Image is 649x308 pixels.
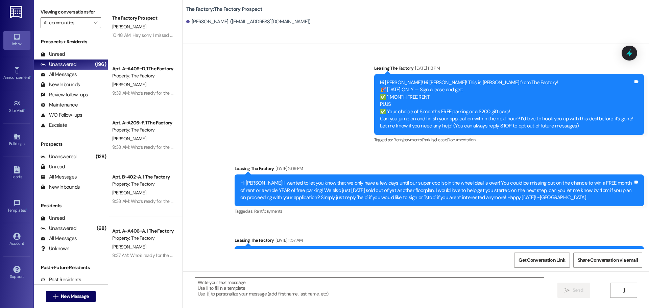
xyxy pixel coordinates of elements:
div: Property: The Factory [112,72,175,79]
span: • [24,107,25,112]
a: Inbox [3,31,30,49]
div: New Inbounds [41,184,80,191]
span: Send [573,287,583,294]
i:  [564,288,570,293]
div: Unanswered [41,225,76,232]
div: 9:39 AM: Who’s ready for the FOAM PARTY?! Repost our foam party post on your IG story tagging @Th... [112,90,540,96]
div: All Messages [41,235,77,242]
div: New Inbounds [41,81,80,88]
div: WO Follow-ups [41,112,82,119]
div: Apt. A~A206~F, 1 The Factory [112,119,175,126]
a: Site Visit • [3,98,30,116]
span: Parking , [422,137,436,143]
div: Unanswered [41,153,76,160]
div: Maintenance [41,101,78,109]
span: [PERSON_NAME] [112,24,146,30]
div: Prospects [34,141,108,148]
img: ResiDesk Logo [10,6,24,18]
div: Residents [34,202,108,209]
div: 9:38 AM: Who’s ready for the FOAM PARTY?! Repost our foam party post on your IG story tagging @Th... [112,198,540,204]
a: Account [3,231,30,249]
div: Escalate [41,122,67,129]
div: Unknown [41,245,69,252]
div: Tagged as: [374,135,644,145]
span: [PERSON_NAME] [112,81,146,88]
div: Unread [41,51,65,58]
button: Get Conversation Link [514,253,570,268]
div: Hi [PERSON_NAME]! I wanted to let you know that we only have a few days until our super cool spin... [240,180,633,201]
div: Property: The Factory [112,126,175,134]
div: Unanswered [41,61,76,68]
div: (68) [95,223,108,234]
b: The Factory: The Factory Prospect [186,6,262,13]
div: Apt. A~A406~A, 1 The Factory [112,228,175,235]
div: (196) [93,59,108,70]
span: Rent/payments [254,208,283,214]
div: Tagged as: [235,206,644,216]
a: Templates • [3,197,30,216]
div: Unread [41,163,65,170]
span: Get Conversation Link [519,257,565,264]
span: Rent/payments , [393,137,422,143]
div: Property: The Factory [112,181,175,188]
label: Viewing conversations for [41,7,101,17]
div: Leasing The Factory [374,65,644,74]
button: Send [557,283,590,298]
div: [DATE] 1:13 PM [413,65,440,72]
i:  [621,288,626,293]
span: • [26,207,27,212]
button: Share Conversation via email [573,253,642,268]
div: Leasing The Factory [235,165,644,174]
div: [DATE] 2:09 PM [274,165,303,172]
a: Leads [3,164,30,182]
span: New Message [61,293,89,300]
span: Documentation [447,137,476,143]
span: [PERSON_NAME] [112,190,146,196]
div: Leasing The Factory [235,237,644,246]
div: Apt. B~402~A, 1 The Factory [112,173,175,181]
div: 9:37 AM: Who’s ready for the FOAM PARTY?! Repost our foam party post on your IG story tagging @Th... [112,252,539,258]
span: • [30,74,31,79]
i:  [53,294,58,299]
span: [PERSON_NAME] [112,136,146,142]
div: All Messages [41,71,77,78]
div: 9:38 AM: Who’s ready for the FOAM PARTY?! Repost our foam party post on your IG story tagging @Th... [112,144,540,150]
div: Review follow-ups [41,91,88,98]
div: The Factory Prospect [112,15,175,22]
span: [PERSON_NAME] [112,244,146,250]
div: [DATE] 11:57 AM [274,237,303,244]
button: New Message [46,291,96,302]
div: Apt. A~A409~D, 1 The Factory [112,65,175,72]
input: All communities [44,17,90,28]
div: Hi [PERSON_NAME]! Hi [PERSON_NAME]! This is [PERSON_NAME] from The Factory! 🎉 [DATE] ONLY — Sign ... [380,79,633,130]
div: Past + Future Residents [34,264,108,271]
a: Buildings [3,131,30,149]
div: Past Residents [41,276,81,283]
span: Share Conversation via email [578,257,638,264]
div: (128) [94,151,108,162]
a: Support [3,264,30,282]
div: All Messages [41,173,77,181]
div: [PERSON_NAME]. ([EMAIL_ADDRESS][DOMAIN_NAME]) [186,18,311,25]
div: Unread [41,215,65,222]
i:  [94,20,97,25]
div: Prospects + Residents [34,38,108,45]
div: Property: The Factory [112,235,175,242]
span: Lease , [436,137,447,143]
